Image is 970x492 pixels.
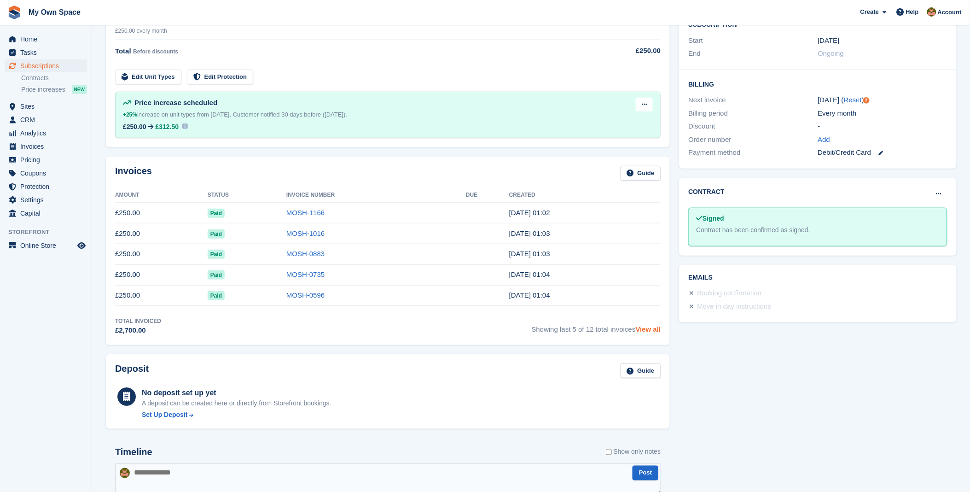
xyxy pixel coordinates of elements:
a: Reset [844,96,862,104]
a: menu [5,46,87,59]
span: Ongoing [818,49,844,57]
span: Invoices [20,140,76,153]
div: Order number [688,135,818,145]
span: Online Store [20,239,76,252]
td: £250.00 [115,264,208,285]
img: Keely Collin [927,7,936,17]
th: Invoice Number [286,188,466,203]
a: MOSH-0596 [286,291,325,299]
div: Tooltip anchor [862,96,871,105]
div: Total Invoiced [115,317,161,325]
td: £250.00 [577,11,661,40]
a: menu [5,100,87,113]
span: Storefront [8,228,92,237]
button: Post [633,466,658,481]
span: Paid [208,229,225,239]
span: Price increases [21,85,65,94]
th: Created [509,188,661,203]
div: Discount [688,121,818,132]
span: Paid [208,250,225,259]
a: menu [5,207,87,220]
div: +25% [123,110,137,119]
a: menu [5,193,87,206]
span: Subscriptions [20,59,76,72]
span: CRM [20,113,76,126]
div: Start [688,35,818,46]
label: Show only notes [606,447,661,457]
a: menu [5,59,87,72]
div: NEW [72,85,87,94]
div: [DATE] ( ) [818,95,947,105]
input: Show only notes [606,447,612,457]
a: menu [5,167,87,180]
td: £250.00 [115,203,208,223]
span: Total [115,47,131,55]
th: Status [208,188,286,203]
time: 2025-06-23 00:04:10 UTC [509,270,550,278]
span: Showing last 5 of 12 total invoices [532,317,661,336]
span: Create [860,7,879,17]
a: MOSH-0883 [286,250,325,258]
span: Home [20,33,76,46]
span: Settings [20,193,76,206]
a: Guide [621,166,661,181]
a: Edit Unit Types [115,70,181,85]
span: Paid [208,209,225,218]
a: View all [636,325,661,333]
span: Sites [20,100,76,113]
div: Move in day instructions [697,301,771,312]
a: menu [5,140,87,153]
div: Contract has been confirmed as signed. [696,225,939,235]
span: Before discounts [133,48,178,55]
time: 2025-09-23 00:02:27 UTC [509,209,550,217]
a: MOSH-1016 [286,229,325,237]
h2: Invoices [115,166,152,181]
div: £250.00 [123,123,146,130]
th: Amount [115,188,208,203]
a: Edit Protection [187,70,253,85]
th: Due [466,188,509,203]
a: menu [5,127,87,140]
h2: Timeline [115,447,152,458]
a: menu [5,180,87,193]
h2: Contract [688,187,725,197]
div: Next invoice [688,95,818,105]
time: 2025-05-23 00:04:05 UTC [509,291,550,299]
a: MOSH-0735 [286,270,325,278]
span: Protection [20,180,76,193]
div: Set Up Deposit [142,410,188,420]
div: Payment method [688,147,818,158]
div: Signed [696,214,939,223]
p: A deposit can be created here or directly from Storefront bookings. [142,398,331,408]
span: Customer notified 30 days before ([DATE]). [233,111,347,118]
a: menu [5,153,87,166]
a: Set Up Deposit [142,410,331,420]
time: 2025-08-23 00:03:37 UTC [509,229,550,237]
div: - [818,121,947,132]
h2: Emails [688,274,947,281]
span: Pricing [20,153,76,166]
div: £250.00 [577,46,661,56]
img: icon-info-931a05b42745ab749e9cb3f8fd5492de83d1ef71f8849c2817883450ef4d471b.svg [182,123,188,129]
a: Price increases NEW [21,84,87,94]
img: Keely Collin [120,468,130,478]
span: Help [906,7,919,17]
span: Capital [20,207,76,220]
a: My Own Space [25,5,84,20]
h2: Deposit [115,363,149,379]
span: Tasks [20,46,76,59]
div: £250.00 every month [115,27,577,35]
span: Price increase scheduled [134,99,217,106]
span: Paid [208,291,225,300]
img: stora-icon-8386f47178a22dfd0bd8f6a31ec36ba5ce8667c1dd55bd0f319d3a0aa187defe.svg [7,6,21,19]
a: Guide [621,363,661,379]
td: £250.00 [115,285,208,306]
span: Coupons [20,167,76,180]
span: £312.50 [156,123,179,130]
a: menu [5,239,87,252]
span: increase on unit types from [DATE]. [123,111,231,118]
span: Analytics [20,127,76,140]
a: Add [818,135,831,145]
a: menu [5,113,87,126]
time: 2025-07-23 00:03:38 UTC [509,250,550,258]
